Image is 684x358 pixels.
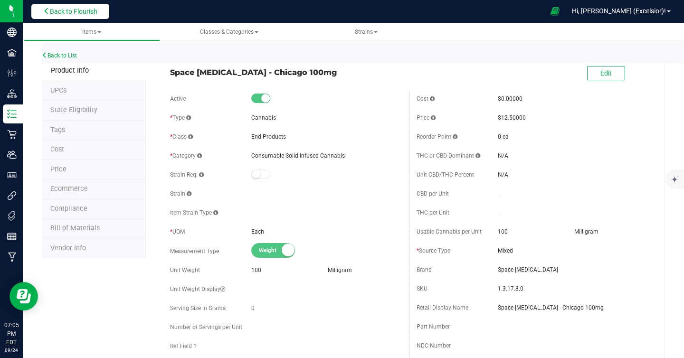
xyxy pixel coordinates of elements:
[82,28,101,35] span: Items
[31,4,109,19] button: Back to Flourish
[417,285,427,292] span: SKU
[251,114,276,121] span: Cannabis
[170,286,225,292] span: Unit Weight Display
[170,228,185,235] span: UOM
[498,171,508,178] span: N/A
[7,232,17,241] inline-svg: Reports
[170,324,242,330] span: Number of Servings per Unit
[42,52,77,59] a: Back to List
[498,284,649,293] span: 1.3.17.8.0
[417,228,482,235] span: Usable Cannabis per Unit
[251,133,286,140] span: End Products
[7,48,17,57] inline-svg: Facilities
[259,244,302,257] span: Weight
[200,28,258,35] span: Classes & Categories
[417,190,449,197] span: CBD per Unit
[4,321,19,347] p: 07:05 PM EDT
[572,7,666,15] span: Hi, [PERSON_NAME] (Excelsior)!
[417,133,457,140] span: Reorder Point
[220,286,225,292] i: Custom display text for unit weight (e.g., '1.25 g', '1 gram (0.035 oz)', '1 cookie (10mg THC)')
[50,106,97,114] span: Tag
[417,247,450,254] span: Source Type
[7,211,17,221] inline-svg: Tags
[251,304,402,312] span: 0
[50,8,97,15] span: Back to Flourish
[498,114,526,121] span: $12.50000
[251,152,345,159] span: Consumable Solid Infused Cannabis
[7,28,17,37] inline-svg: Company
[170,66,402,78] span: Space [MEDICAL_DATA] - Chicago 100mg
[50,165,66,173] span: Price
[251,267,261,273] span: 100
[355,28,378,35] span: Strains
[50,244,86,252] span: Vendor Info
[50,185,88,193] span: Ecommerce
[498,95,522,102] span: $0.00000
[417,114,436,121] span: Price
[417,171,474,178] span: Unit CBD/THC Percent
[7,68,17,78] inline-svg: Configuration
[417,304,468,311] span: Retail Display Name
[417,209,449,216] span: THC per Unit
[544,2,566,20] span: Open Ecommerce Menu
[7,252,17,262] inline-svg: Manufacturing
[50,126,65,134] span: Tag
[7,150,17,160] inline-svg: Users
[9,282,38,311] iframe: Resource center
[417,152,480,159] span: THC or CBD Dominant
[7,170,17,180] inline-svg: User Roles
[170,209,218,216] span: Item Strain Type
[51,66,89,75] span: Product Info
[417,266,432,273] span: Brand
[417,342,451,349] span: NDC Number
[600,69,612,77] span: Edit
[417,95,435,102] span: Cost
[498,152,508,159] span: N/A
[170,114,191,121] span: Type
[498,190,499,197] span: -
[498,228,508,235] span: 100
[7,109,17,119] inline-svg: Inventory
[328,267,352,273] span: Milligram
[170,171,204,178] span: Strain Req.
[7,191,17,200] inline-svg: Integrations
[574,228,598,235] span: Milligram
[417,323,450,330] span: Part Number
[50,145,64,153] span: Cost
[170,190,191,197] span: Strain
[498,303,649,312] span: Space [MEDICAL_DATA] - Chicago 100mg
[7,130,17,139] inline-svg: Retail
[498,265,649,274] span: Space [MEDICAL_DATA]
[170,305,226,311] span: Serving Size in Grams
[4,347,19,354] p: 09/24
[170,133,193,140] span: Class
[498,209,499,216] span: -
[50,205,87,213] span: Compliance
[7,89,17,98] inline-svg: Distribution
[170,248,219,254] span: Measurement Type
[498,133,509,140] span: 0 ea
[50,86,66,94] span: Tag
[170,95,186,102] span: Active
[170,343,197,349] span: Ref Field 1
[170,152,202,159] span: Category
[498,246,649,255] span: Mixed
[587,66,625,80] button: Edit
[50,224,100,232] span: Bill of Materials
[170,267,200,273] span: Unit Weight
[251,228,264,235] span: Each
